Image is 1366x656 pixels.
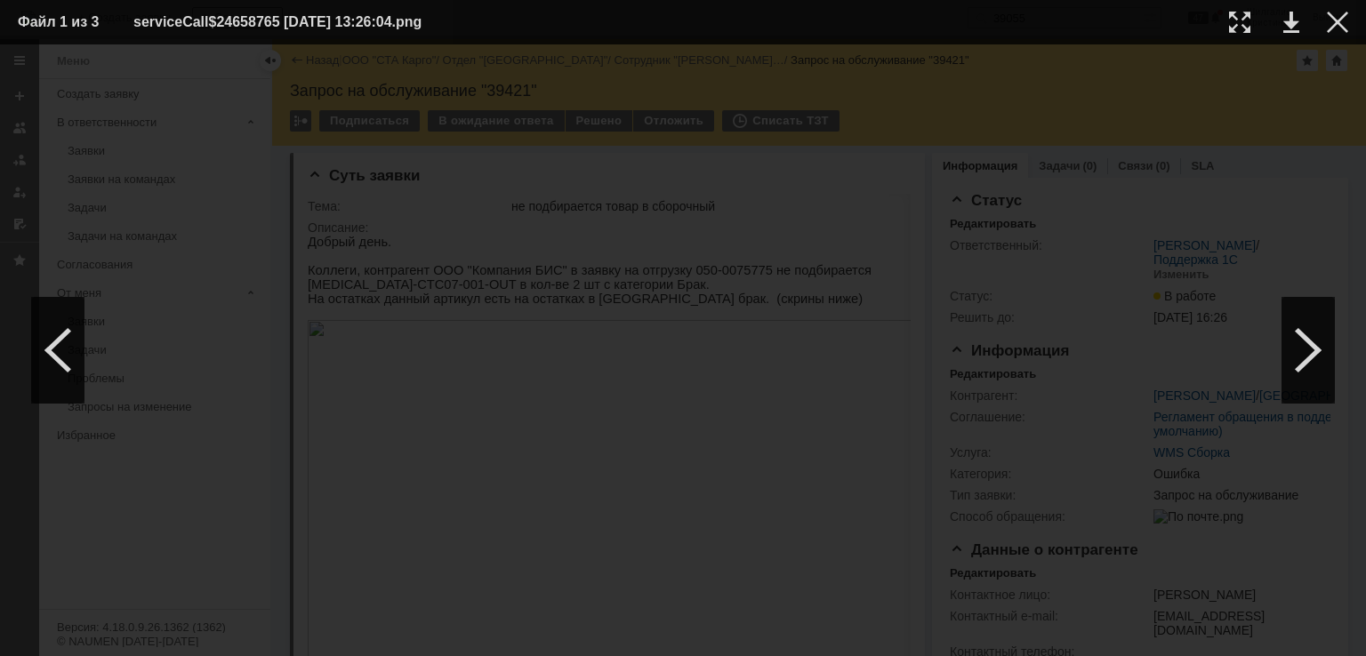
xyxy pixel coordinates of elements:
[18,15,107,29] div: Файл 1 из 3
[1229,12,1250,33] div: Увеличить масштаб
[31,297,84,404] div: Предыдущий файл
[1282,297,1335,404] div: Следующий файл
[1327,12,1348,33] div: Закрыть окно (Esc)
[133,12,466,33] div: serviceCall$24658765 [DATE] 13:26:04.png
[1283,12,1299,33] div: Скачать файл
